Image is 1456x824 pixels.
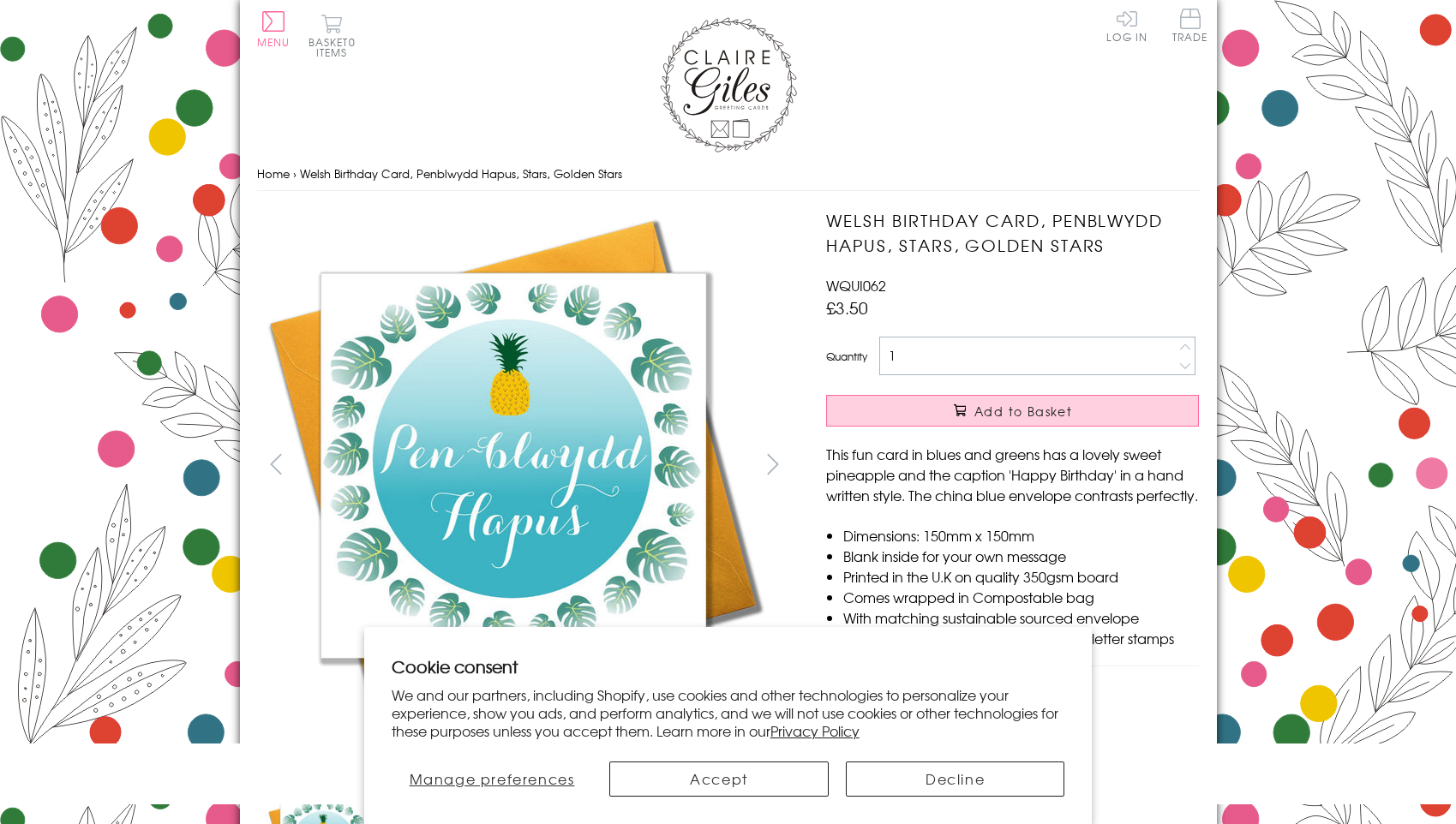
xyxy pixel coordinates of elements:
[257,34,291,50] span: Menu
[257,445,296,483] button: prev
[843,607,1199,628] li: With matching sustainable sourced envelope
[826,349,867,364] label: Quantity
[257,157,1200,192] nav: breadcrumbs
[843,525,1199,546] li: Dimensions: 150mm x 150mm
[826,395,1199,427] button: Add to Basket
[410,768,575,789] span: Manage preferences
[1172,9,1208,42] span: Trade
[1106,9,1147,42] a: Log In
[316,34,356,60] span: 0 items
[826,275,886,296] span: WQUI062
[300,165,622,182] span: Welsh Birthday Card, Penblwydd Hapus, Stars, Golden Stars
[846,761,1064,797] button: Decline
[309,14,356,57] button: Basket0 items
[392,654,1065,678] h2: Cookie consent
[257,739,793,760] h3: More views
[257,165,290,182] a: Home
[843,566,1199,587] li: Printed in the U.K on quality 350gsm board
[826,444,1199,505] p: This fun card in blues and greens has a lovely sweet pineapple and the caption 'Happy Birthday' i...
[843,587,1199,607] li: Comes wrapped in Compostable bag
[257,208,771,722] img: Welsh Birthday Card, Penblwydd Hapus, Stars, Golden Stars
[660,17,797,152] img: Claire Giles Greetings Cards
[257,11,291,47] button: Menu
[974,403,1072,420] span: Add to Basket
[392,761,593,797] button: Manage preferences
[609,761,828,797] button: Accept
[753,445,792,483] button: next
[1172,9,1208,45] a: Trade
[826,296,868,319] span: £3.50
[392,686,1065,739] p: We and our partners, including Shopify, use cookies and other technologies to personalize your ex...
[770,720,860,741] a: Privacy Policy
[826,208,1199,258] h1: Welsh Birthday Card, Penblwydd Hapus, Stars, Golden Stars
[843,546,1199,566] li: Blank inside for your own message
[293,165,297,182] span: ›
